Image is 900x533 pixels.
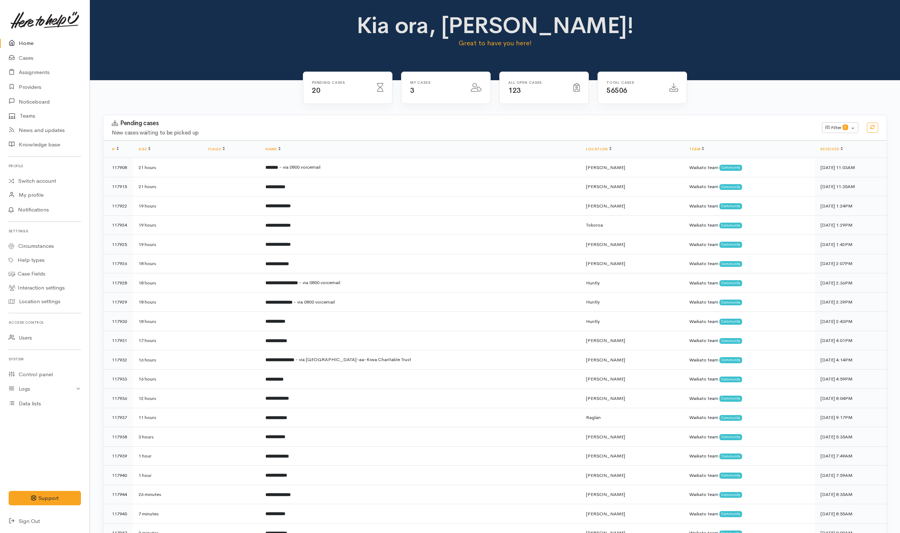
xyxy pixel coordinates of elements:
td: 19 hours [133,235,203,254]
td: Waikato team [683,504,815,524]
h6: Profile [9,161,81,171]
span: Huntly [586,280,600,286]
span: Community [719,396,742,401]
td: 17 hours [133,331,203,350]
span: Community [719,242,742,247]
td: 117925 [103,235,133,254]
td: [DATE] 8:04PM [815,389,887,408]
span: [PERSON_NAME] [586,376,625,382]
td: 117936 [103,389,133,408]
td: 117928 [103,273,133,293]
td: [DATE] 1:29PM [815,215,887,235]
span: 56506 [606,86,627,95]
td: [DATE] 11:35AM [815,177,887,196]
td: Waikato team [683,369,815,389]
td: 117922 [103,196,133,216]
td: Waikato team [683,158,815,177]
td: 117944 [103,485,133,504]
span: Community [719,300,742,305]
td: Waikato team [683,215,815,235]
td: [DATE] 2:07PM [815,254,887,273]
a: Flags [208,147,225,151]
td: 18 hours [133,273,203,293]
td: 26 minutes [133,485,203,504]
td: 117938 [103,427,133,447]
span: Community [719,203,742,209]
td: [DATE] 4:59PM [815,369,887,389]
td: 16 hours [133,369,203,389]
td: 21 hours [133,158,203,177]
td: 21 hours [133,177,203,196]
span: [PERSON_NAME] [586,491,625,497]
h6: Access control [9,318,81,327]
td: 11 hours [133,408,203,427]
p: Great to have you here! [301,38,689,48]
span: [PERSON_NAME] [586,164,625,170]
td: [DATE] 7:59AM [815,466,887,485]
span: Community [719,261,742,267]
td: Waikato team [683,331,815,350]
span: [PERSON_NAME] [586,453,625,459]
span: Community [719,454,742,459]
td: Waikato team [683,196,815,216]
td: 18 hours [133,292,203,312]
h6: System [9,354,81,364]
td: 3 hours [133,427,203,447]
a: Received [821,147,843,151]
td: [DATE] 8:35AM [815,485,887,504]
td: 19 hours [133,196,203,216]
td: 117930 [103,312,133,331]
span: 123 [508,86,521,95]
span: Community [719,184,742,190]
td: 18 hours [133,312,203,331]
span: Community [719,319,742,324]
span: Community [719,357,742,363]
h6: My cases [410,81,462,85]
td: [DATE] 2:39PM [815,292,887,312]
span: 0 [842,124,848,130]
span: Community [719,434,742,440]
span: Tokoroa [586,222,603,228]
h6: Total cases [606,81,661,85]
span: Community [719,492,742,498]
td: 16 hours [133,350,203,370]
span: Community [719,165,742,170]
a: Location [586,147,612,151]
td: Waikato team [683,292,815,312]
td: Waikato team [683,446,815,466]
td: 12 hours [133,389,203,408]
td: [DATE] 7:49AM [815,446,887,466]
span: 20 [312,86,320,95]
td: Waikato team [683,312,815,331]
td: [DATE] 1:24PM [815,196,887,216]
a: Name [265,147,281,151]
h6: Pending cases [312,81,368,85]
a: Age [138,147,150,151]
span: Community [719,415,742,421]
span: [PERSON_NAME] [586,434,625,440]
td: 18 hours [133,254,203,273]
td: [DATE] 11:03AM [815,158,887,177]
span: Huntly [586,318,600,324]
td: 117915 [103,177,133,196]
span: 3 [410,86,414,95]
span: Community [719,280,742,286]
td: [DATE] 1:42PM [815,235,887,254]
span: - via 0800 voicemail [294,299,335,305]
td: 117933 [103,369,133,389]
span: [PERSON_NAME] [586,260,625,266]
span: - via 0800 voicemail [279,164,321,170]
button: Filter0 [822,122,858,133]
td: Waikato team [683,485,815,504]
td: 1 hour [133,466,203,485]
span: Community [719,377,742,382]
td: Waikato team [683,389,815,408]
td: 117932 [103,350,133,370]
span: Community [719,338,742,344]
a: Team [689,147,704,151]
span: Community [719,511,742,517]
td: 117939 [103,446,133,466]
h1: Kia ora, [PERSON_NAME]! [301,13,689,38]
span: Community [719,223,742,228]
a: # [112,147,119,151]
